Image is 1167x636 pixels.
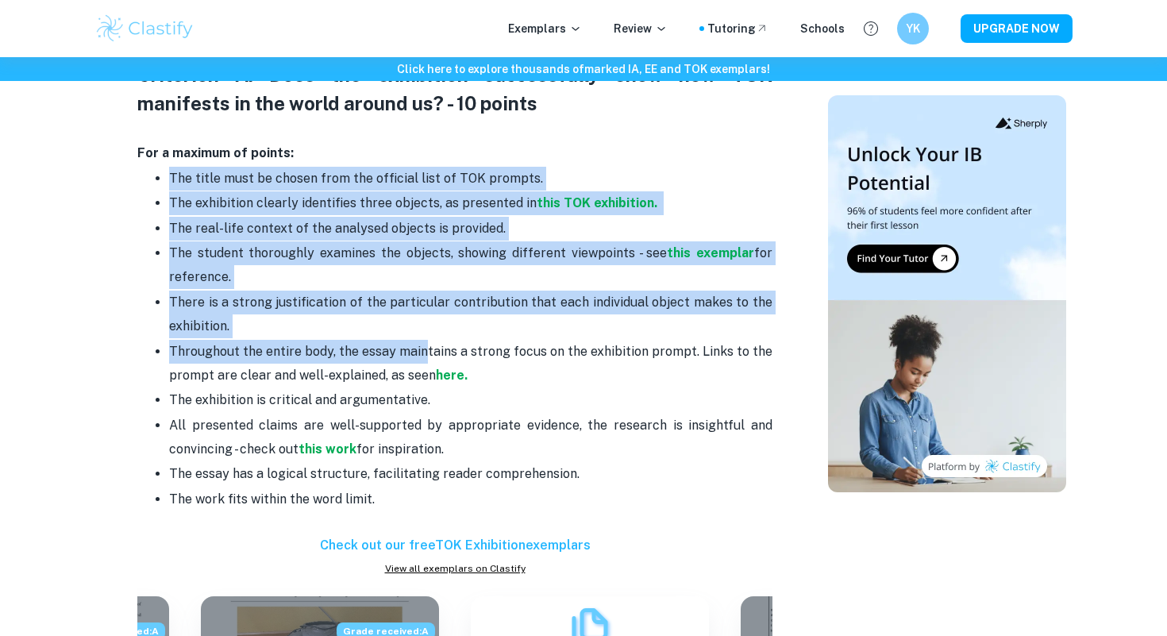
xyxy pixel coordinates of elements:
a: this TOK exhibition. [537,195,657,210]
a: Schools [800,20,845,37]
button: UPGRADE NOW [961,14,1073,43]
a: this work [298,441,356,457]
img: Clastify logo [94,13,195,44]
p: The essay has a logical structure, facilitating reader comprehension. [169,462,772,486]
p: The title must be chosen from the official list of TOK prompts. [169,167,772,191]
p: There is a strong justification of the particular contribution that each individual object makes ... [169,291,772,339]
a: Tutoring [707,20,768,37]
h6: YK [904,20,922,37]
a: here. [436,368,468,383]
p: Review [614,20,668,37]
p: The student thoroughly examines the objects, showing different viewpoints - see for reference. [169,241,772,290]
p: The real-life context of the analysed objects is provided. [169,217,772,241]
a: this exemplar [667,245,754,260]
button: YK [897,13,929,44]
p: Throughout the entire body, the essay maintains a strong focus on the exhibition prompt. Links to... [169,340,772,388]
h3: Criterion A: Does the exhibition successfully show how TOK manifests in the world around us? - 10... [137,60,772,118]
img: Thumbnail [828,95,1066,492]
h6: Click here to explore thousands of marked IA, EE and TOK exemplars ! [3,60,1164,78]
button: Help and Feedback [857,15,884,42]
p: The exhibition clearly identifies three objects, as presented in [169,191,772,215]
p: The work fits within the word limit. [169,488,772,511]
p: The exhibition is critical and argumentative. [169,388,772,412]
p: All presented claims are well-supported by appropriate evidence, the research is insightful and c... [169,414,772,462]
h6: Check out our free TOK Exhibition exemplars [137,536,772,555]
strong: For a maximum of points: [137,145,294,160]
a: View all exemplars on Clastify [137,561,772,576]
p: Exemplars [508,20,582,37]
